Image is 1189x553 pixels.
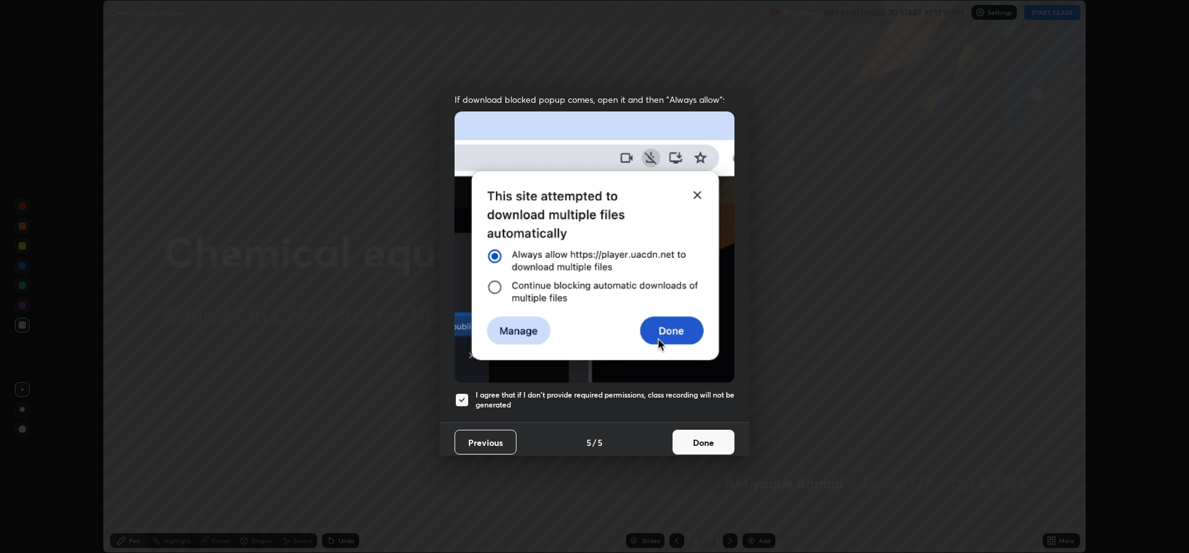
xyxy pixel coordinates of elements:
span: If download blocked popup comes, open it and then "Always allow": [455,94,734,105]
img: downloads-permission-blocked.gif [455,111,734,382]
button: Previous [455,430,516,455]
h4: / [593,436,596,449]
h4: 5 [586,436,591,449]
h5: I agree that if I don't provide required permissions, class recording will not be generated [476,390,734,409]
h4: 5 [598,436,603,449]
button: Done [673,430,734,455]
